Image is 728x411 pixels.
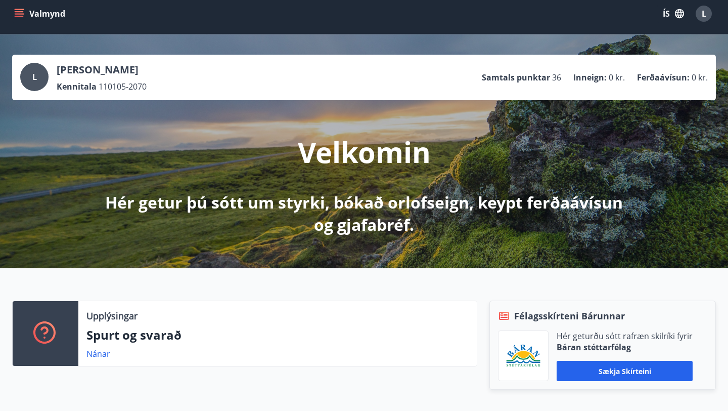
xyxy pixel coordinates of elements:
[86,309,138,322] p: Upplýsingar
[657,5,690,23] button: ÍS
[506,344,540,368] img: Bz2lGXKH3FXEIQKvoQ8VL0Fr0uCiWgfgA3I6fSs8.png
[557,331,693,342] p: Hér geturðu sótt rafræn skilríki fyrir
[514,309,625,322] span: Félagsskírteni Bárunnar
[692,2,716,26] button: L
[637,72,690,83] p: Ferðaávísun :
[702,8,706,19] span: L
[609,72,625,83] span: 0 kr.
[482,72,550,83] p: Samtals punktar
[99,81,147,92] span: 110105-2070
[298,133,431,171] p: Velkomin
[12,5,69,23] button: menu
[557,342,693,353] p: Báran stéttarfélag
[573,72,607,83] p: Inneign :
[57,81,97,92] p: Kennitala
[32,71,37,83] span: L
[86,326,469,344] p: Spurt og svarað
[97,191,631,236] p: Hér getur þú sótt um styrki, bókað orlofseign, keypt ferðaávísun og gjafabréf.
[692,72,708,83] span: 0 kr.
[552,72,561,83] span: 36
[86,348,110,359] a: Nánar
[557,361,693,381] button: Sækja skírteini
[57,63,147,77] p: [PERSON_NAME]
